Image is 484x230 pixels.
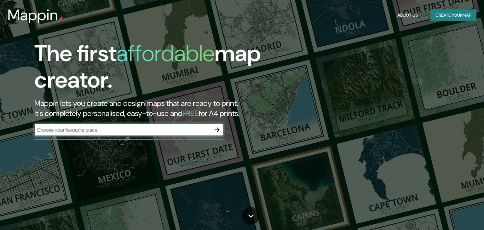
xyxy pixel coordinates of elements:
[182,108,199,118] h5: FREE
[395,9,420,21] button: About Us
[34,40,276,98] h1: The first map creator.
[34,126,211,134] input: Choose your favourite place
[8,6,58,24] h3: Mappin
[34,98,276,118] h2: Mappin lets you create and design maps that are ready to print. It's completely personalised, eas...
[430,9,476,21] button: Create yourmap
[58,16,63,21] img: mappin-pin
[117,39,215,68] h1: affordable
